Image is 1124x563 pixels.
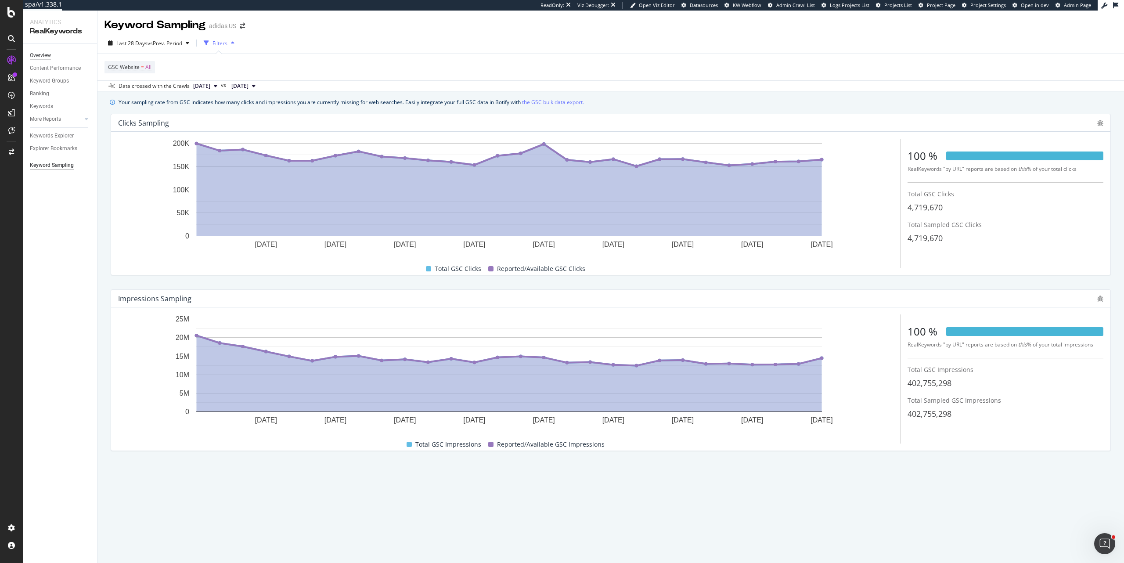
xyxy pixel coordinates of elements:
button: [DATE] [190,81,221,91]
span: Projects List [884,2,912,8]
text: [DATE] [741,241,763,248]
text: 0 [185,408,189,415]
span: Total GSC Clicks [908,190,954,198]
div: Keywords Explorer [30,131,74,141]
span: Total Sampled GSC Clicks [908,220,982,229]
a: Datasources [681,2,718,9]
div: Clicks Sampling [118,119,169,127]
text: [DATE] [324,241,346,248]
a: Open Viz Editor [630,2,675,9]
div: bug [1097,296,1103,302]
div: Overview [30,51,51,60]
a: Keyword Sampling [30,161,91,170]
a: Ranking [30,89,91,98]
div: info banner [110,97,1112,107]
div: arrow-right-arrow-left [240,23,245,29]
div: Filters [213,40,227,47]
text: [DATE] [533,241,555,248]
span: Total GSC Clicks [435,263,481,274]
text: [DATE] [324,416,346,424]
span: 2025 Oct. 1st [193,82,210,90]
button: [DATE] [228,81,259,91]
span: 4,719,670 [908,233,943,243]
a: KW Webflow [724,2,761,9]
span: = [141,63,144,71]
a: Open in dev [1012,2,1049,9]
button: Last 28 DaysvsPrev. Period [104,36,193,50]
div: Ranking [30,89,49,98]
iframe: Intercom live chat [1094,533,1115,554]
div: Your sampling rate from GSC indicates how many clicks and impressions you are currently missing f... [119,97,584,107]
text: [DATE] [811,416,832,424]
text: [DATE] [602,416,624,424]
div: RealKeywords "by URL" reports are based on % of your total clicks [908,165,1103,173]
span: Logs Projects List [830,2,869,8]
a: Admin Crawl List [768,2,815,9]
a: Keywords [30,102,91,111]
div: Keyword Sampling [104,18,205,32]
a: Project Page [919,2,955,9]
div: Keywords [30,102,53,111]
a: Overview [30,51,91,60]
span: 4,719,670 [908,202,943,213]
button: Filters [200,36,238,50]
span: Total GSC Impressions [415,439,481,450]
div: Data crossed with the Crawls [119,82,190,90]
span: 402,755,298 [908,378,951,388]
a: Project Settings [962,2,1006,9]
text: 20M [176,334,189,342]
text: [DATE] [255,416,277,424]
a: More Reports [30,115,82,124]
span: 402,755,298 [908,408,951,419]
text: [DATE] [741,416,763,424]
span: Total Sampled GSC Impressions [908,396,1001,404]
span: Last 28 Days [116,40,148,47]
span: Reported/Available GSC Clicks [497,263,585,274]
span: vs [221,81,228,89]
div: Content Performance [30,64,81,73]
text: [DATE] [811,241,832,248]
span: Total GSC Impressions [908,365,973,374]
div: ReadOnly: [540,2,564,9]
a: Projects List [876,2,912,9]
svg: A chart. [118,314,900,431]
text: [DATE] [394,241,416,248]
a: Keyword Groups [30,76,91,86]
a: Admin Page [1056,2,1091,9]
span: Project Page [927,2,955,8]
text: 15M [176,353,189,360]
span: 2025 Sep. 2nd [231,82,249,90]
div: Keyword Groups [30,76,69,86]
span: Reported/Available GSC Impressions [497,439,605,450]
svg: A chart. [118,139,900,255]
text: [DATE] [463,416,485,424]
div: Explorer Bookmarks [30,144,77,153]
div: Impressions Sampling [118,294,191,303]
i: this [1018,165,1027,173]
text: 50K [177,209,190,217]
span: Open Viz Editor [639,2,675,8]
div: 100 % [908,324,937,339]
a: Logs Projects List [821,2,869,9]
a: Keywords Explorer [30,131,91,141]
div: RealKeywords [30,26,90,36]
text: [DATE] [533,416,555,424]
text: 10M [176,371,189,379]
i: this [1018,341,1027,348]
span: Project Settings [970,2,1006,8]
text: [DATE] [394,416,416,424]
span: vs Prev. Period [148,40,182,47]
span: Datasources [690,2,718,8]
text: [DATE] [602,241,624,248]
text: [DATE] [463,241,485,248]
div: adidas US [209,22,236,30]
text: [DATE] [255,241,277,248]
div: RealKeywords "by URL" reports are based on % of your total impressions [908,341,1103,348]
span: KW Webflow [733,2,761,8]
text: 0 [185,232,189,240]
text: [DATE] [672,416,694,424]
div: Viz Debugger: [577,2,609,9]
text: 150K [173,163,190,170]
